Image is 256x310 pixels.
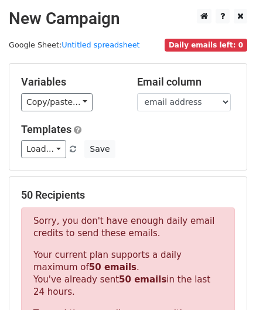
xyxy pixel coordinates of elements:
strong: 50 emails [89,262,136,272]
h5: Email column [137,76,235,88]
h2: New Campaign [9,9,247,29]
a: Templates [21,123,71,135]
a: Daily emails left: 0 [165,40,247,49]
a: Untitled spreadsheet [62,40,139,49]
small: Google Sheet: [9,40,140,49]
strong: 50 emails [119,274,166,285]
button: Save [84,140,115,158]
h5: 50 Recipients [21,189,235,202]
span: Daily emails left: 0 [165,39,247,52]
a: Load... [21,140,66,158]
a: Copy/paste... [21,93,93,111]
iframe: Chat Widget [197,254,256,310]
h5: Variables [21,76,120,88]
p: Your current plan supports a daily maximum of . You've already sent in the last 24 hours. [33,249,223,298]
p: Sorry, you don't have enough daily email credits to send these emails. [33,215,223,240]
